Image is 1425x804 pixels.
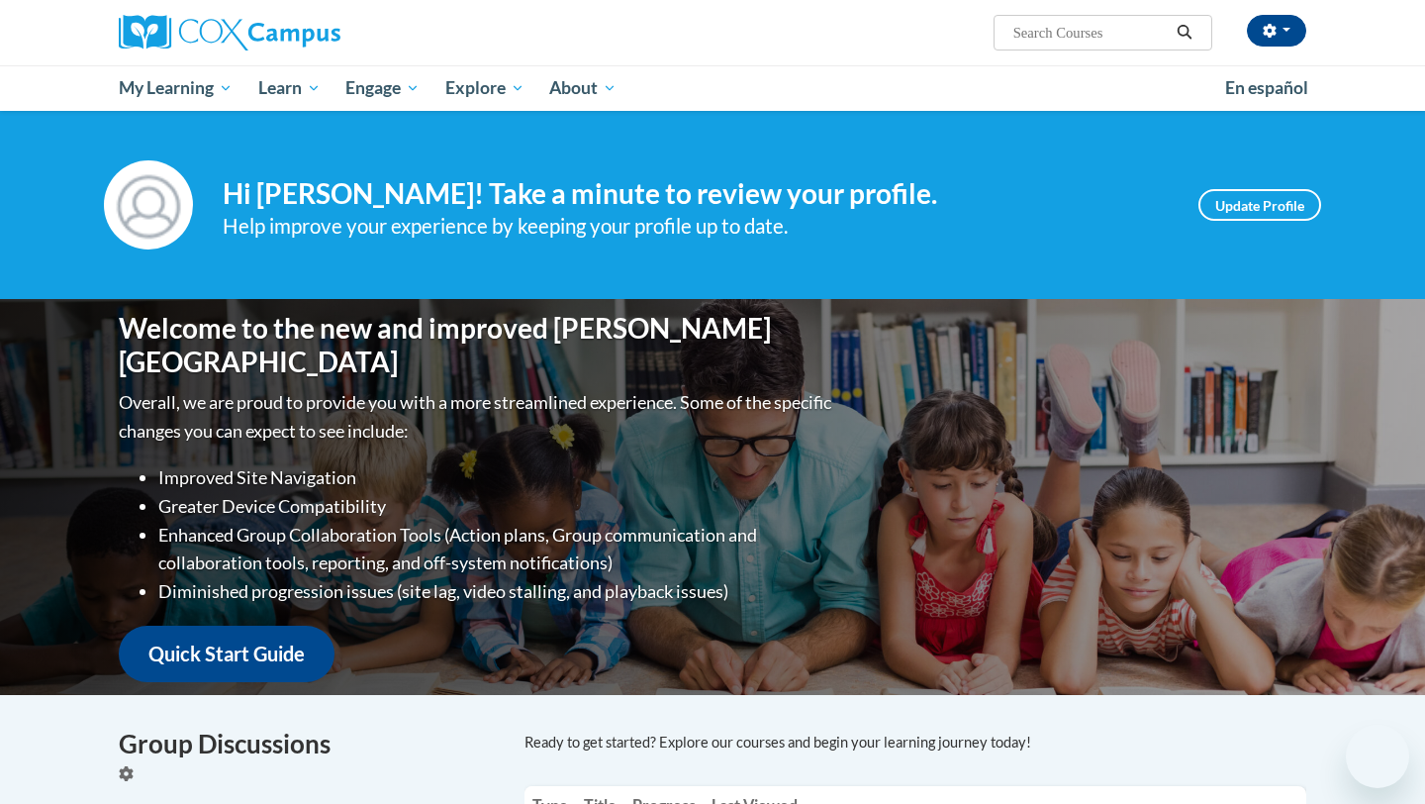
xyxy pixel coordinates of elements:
span: My Learning [119,76,233,100]
a: Explore [432,65,537,111]
span: About [549,76,617,100]
a: About [537,65,630,111]
a: Quick Start Guide [119,626,334,682]
iframe: Button to launch messaging window [1346,725,1409,788]
a: My Learning [106,65,245,111]
li: Enhanced Group Collaboration Tools (Action plans, Group communication and collaboration tools, re... [158,521,836,578]
img: Cox Campus [119,15,340,50]
li: Improved Site Navigation [158,463,836,492]
div: Help improve your experience by keeping your profile up to date. [223,210,1169,243]
p: Overall, we are proud to provide you with a more streamlined experience. Some of the specific cha... [119,388,836,446]
span: Learn [258,76,321,100]
button: Search [1170,21,1199,45]
h4: Hi [PERSON_NAME]! Take a minute to review your profile. [223,177,1169,211]
a: Engage [332,65,432,111]
img: Profile Image [104,160,193,250]
h4: Group Discussions [119,725,495,763]
a: Update Profile [1198,189,1321,221]
a: Learn [245,65,333,111]
button: Account Settings [1247,15,1306,47]
div: Main menu [89,65,1336,111]
h1: Welcome to the new and improved [PERSON_NAME][GEOGRAPHIC_DATA] [119,312,836,378]
span: Engage [345,76,420,100]
a: Cox Campus [119,15,495,50]
li: Greater Device Compatibility [158,492,836,521]
input: Search Courses [1011,21,1170,45]
span: Explore [445,76,524,100]
span: En español [1225,77,1308,98]
li: Diminished progression issues (site lag, video stalling, and playback issues) [158,577,836,606]
a: En español [1212,67,1321,109]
